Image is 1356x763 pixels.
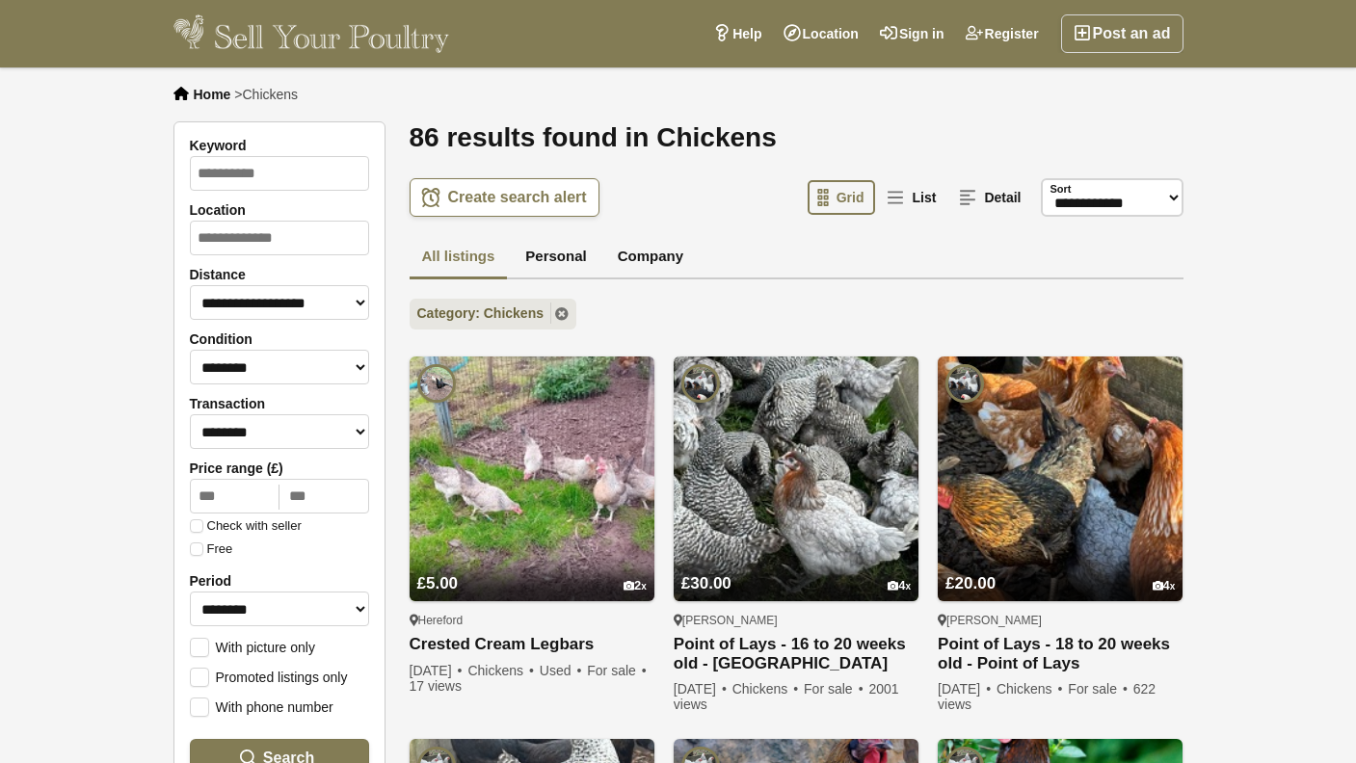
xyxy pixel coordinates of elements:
[877,180,947,215] a: List
[808,180,876,215] a: Grid
[234,87,298,102] li: >
[410,613,654,628] div: Hereford
[681,364,720,403] img: Pilling Poultry
[945,574,996,592] span: £20.00
[190,138,369,153] label: Keyword
[624,579,647,593] div: 2
[837,190,864,205] span: Grid
[773,14,869,53] a: Location
[417,364,456,403] img: Graham Powell
[949,180,1032,215] a: Detail
[448,188,587,207] span: Create search alert
[938,681,993,697] span: [DATE]
[190,697,333,715] label: With phone number
[410,236,508,280] a: All listings
[410,178,599,217] a: Create search alert
[681,574,731,592] span: £30.00
[190,542,233,556] label: Free
[410,356,654,601] img: Crested Cream Legbars
[888,579,911,593] div: 4
[605,236,696,280] a: Company
[190,573,369,589] label: Period
[190,202,369,218] label: Location
[938,538,1183,601] a: £20.00 4
[674,538,918,601] a: £30.00 4
[190,519,302,533] label: Check with seller
[945,364,984,403] img: Pilling Poultry
[242,87,298,102] span: Chickens
[410,121,1183,154] h1: 86 results found in Chickens
[417,574,459,592] span: £5.00
[190,267,369,282] label: Distance
[190,396,369,411] label: Transaction
[703,14,772,53] a: Help
[997,681,1065,697] span: Chickens
[540,663,584,678] span: Used
[674,356,918,601] img: Point of Lays - 16 to 20 weeks old - Lancashire
[804,681,864,697] span: For sale
[938,681,1156,712] span: 622 views
[912,190,936,205] span: List
[1068,681,1129,697] span: For sale
[1050,181,1072,197] label: Sort
[194,87,231,102] a: Home
[732,681,801,697] span: Chickens
[173,14,450,53] img: Sell Your Poultry
[869,14,955,53] a: Sign in
[410,663,465,678] span: [DATE]
[938,635,1183,673] a: Point of Lays - 18 to 20 weeks old - Point of Lays
[984,190,1021,205] span: Detail
[674,681,729,697] span: [DATE]
[190,638,315,655] label: With picture only
[190,668,348,685] label: Promoted listings only
[410,678,462,694] span: 17 views
[410,635,654,655] a: Crested Cream Legbars
[938,356,1183,601] img: Point of Lays - 18 to 20 weeks old - Point of Lays
[513,236,598,280] a: Personal
[674,681,899,712] span: 2001 views
[190,460,369,476] label: Price range (£)
[410,538,654,601] a: £5.00 2
[674,613,918,628] div: [PERSON_NAME]
[587,663,648,678] span: For sale
[955,14,1050,53] a: Register
[1061,14,1183,53] a: Post an ad
[674,635,918,673] a: Point of Lays - 16 to 20 weeks old - [GEOGRAPHIC_DATA]
[467,663,536,678] span: Chickens
[1153,579,1176,593] div: 4
[190,331,369,347] label: Condition
[410,299,576,329] a: Category: Chickens
[938,613,1183,628] div: [PERSON_NAME]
